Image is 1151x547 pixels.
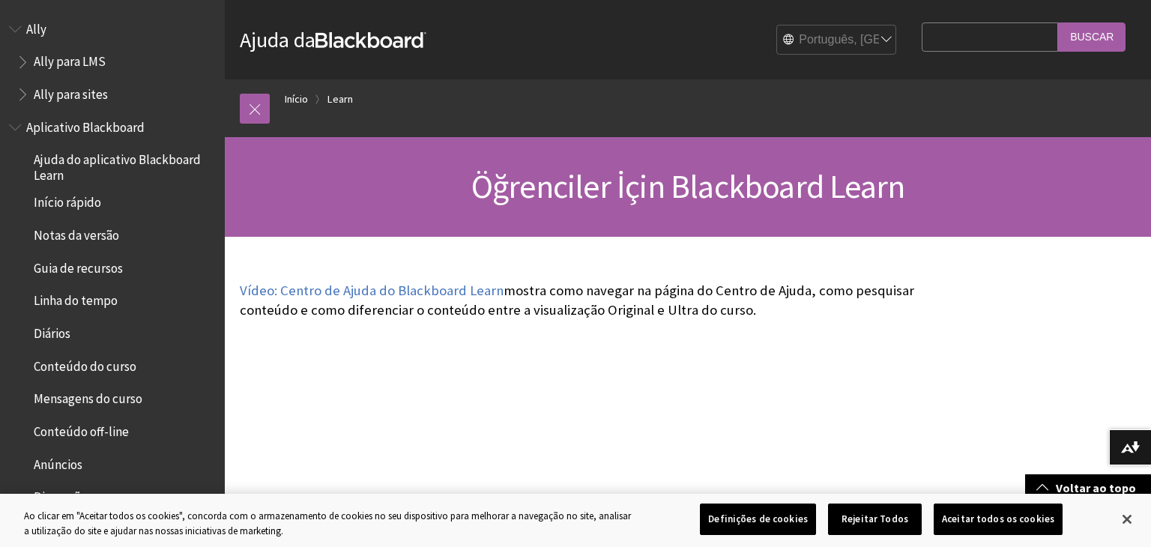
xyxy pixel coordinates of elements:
button: Aceitar todos os cookies [934,504,1063,535]
span: Discussões [34,485,93,505]
nav: Book outline for Anthology Ally Help [9,16,216,107]
span: Aplicativo Blackboard [26,115,145,135]
a: Vídeo: Centro de Ajuda do Blackboard Learn [240,282,504,300]
span: Início rápido [34,190,101,211]
span: Diários [34,321,70,341]
span: Öğrenciler İçin Blackboard Learn [471,166,904,207]
span: Ajuda do aplicativo Blackboard Learn [34,148,214,183]
span: Anúncios [34,452,82,472]
button: Fechar [1111,503,1144,536]
select: Site Language Selector [777,25,897,55]
strong: Blackboard [315,32,426,48]
span: Ally [26,16,46,37]
span: Guia de recursos [34,256,123,276]
span: Notas da versão [34,223,119,243]
span: Ally para sites [34,82,108,102]
a: Início [285,90,308,109]
span: Conteúdo off-line [34,419,129,439]
p: mostra como navegar na página do Centro de Ajuda, como pesquisar conteúdo e como diferenciar o co... [240,281,914,320]
input: Buscar [1058,22,1126,52]
button: Definições de cookies [700,504,816,535]
div: Ao clicar em "Aceitar todos os cookies", concorda com o armazenamento de cookies no seu dispositi... [24,509,633,538]
button: Rejeitar Todos [828,504,922,535]
span: Ally para LMS [34,49,106,70]
a: Ajuda daBlackboard [240,26,426,53]
span: Conteúdo do curso [34,354,136,374]
span: Linha do tempo [34,288,118,309]
a: Learn [327,90,353,109]
span: Mensagens do curso [34,387,142,407]
a: Voltar ao topo [1025,474,1151,502]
